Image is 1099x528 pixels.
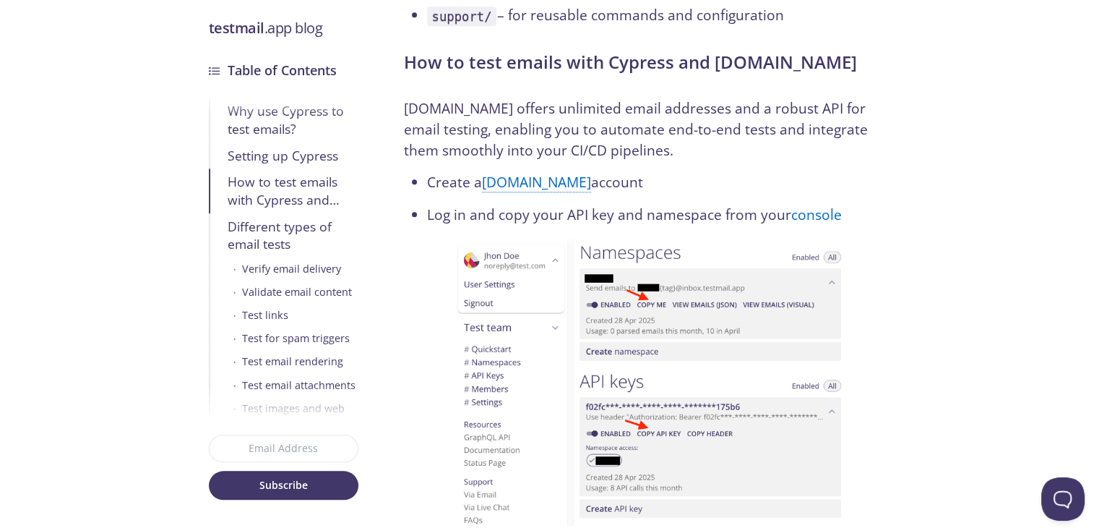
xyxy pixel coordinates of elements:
[1041,477,1085,521] iframe: Help Scout Beacon - Open
[209,472,358,501] button: Subscribe
[791,205,842,224] a: console
[233,286,236,300] span: •
[242,355,343,370] div: Test email rendering
[209,435,358,463] input: Email Address
[209,19,358,39] h3: .app blog
[242,262,341,276] div: Verify email delivery
[242,286,352,300] div: Validate email content
[233,332,236,346] span: •
[427,5,902,26] li: – for reusable commands and configuration
[242,309,288,323] div: Test links
[404,49,902,75] h2: How to test emails with Cypress and [DOMAIN_NAME]
[233,355,236,370] span: •
[228,218,358,253] div: Different types of email tests
[242,378,355,393] div: Test email attachments
[228,174,358,209] div: How to test emails with Cypress and [DOMAIN_NAME]
[427,172,902,193] li: Create a account
[233,262,236,276] span: •
[427,205,902,226] li: Log in and copy your API key and namespace from your
[233,378,236,393] span: •
[228,61,337,81] h3: Table of Contents
[482,172,591,192] a: [DOMAIN_NAME]
[427,7,497,26] code: support/
[233,401,236,430] span: •
[209,19,264,38] strong: testmail
[228,147,358,165] div: Setting up Cypress
[242,332,350,346] div: Test for spam triggers
[404,98,902,161] p: [DOMAIN_NAME] offers unlimited email addresses and a robust API for email testing, enabling you t...
[233,309,236,323] span: •
[242,401,358,430] div: Test images and web beacons
[228,103,358,138] div: Why use Cypress to test emails?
